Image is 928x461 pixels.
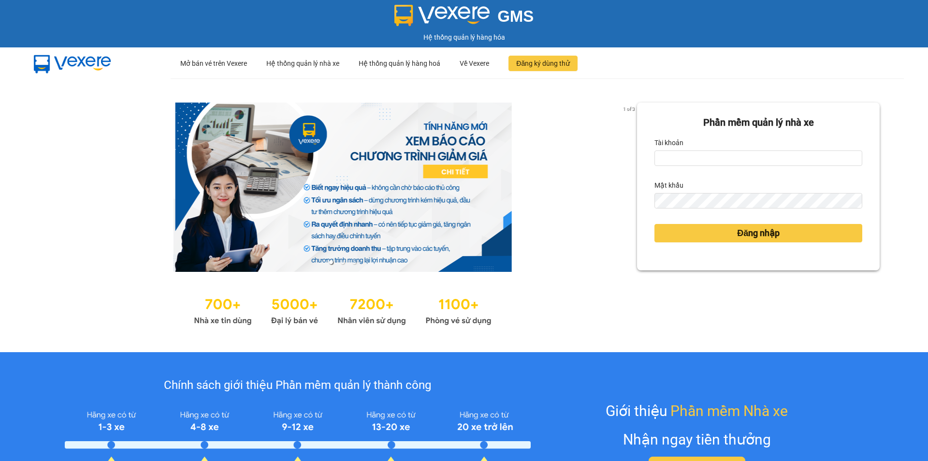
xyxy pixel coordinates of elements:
div: Hệ thống quản lý nhà xe [266,48,339,79]
img: Statistics.png [194,291,492,328]
span: Đăng nhập [737,226,780,240]
button: Đăng nhập [654,224,862,242]
span: Phần mềm Nhà xe [670,400,788,422]
p: 1 of 3 [620,103,637,115]
img: logo 2 [394,5,490,26]
label: Tài khoản [654,135,683,150]
span: GMS [497,7,534,25]
span: Đăng ký dùng thử [516,58,570,69]
div: Mở bán vé trên Vexere [180,48,247,79]
button: previous slide / item [48,103,62,272]
input: Tài khoản [654,150,862,166]
li: slide item 1 [329,260,333,264]
label: Mật khẩu [654,178,683,193]
li: slide item 2 [341,260,345,264]
div: Chính sách giới thiệu Phần mềm quản lý thành công [65,376,530,395]
div: Phần mềm quản lý nhà xe [654,115,862,130]
div: Nhận ngay tiền thưởng [623,428,771,451]
button: Đăng ký dùng thử [508,56,578,71]
input: Mật khẩu [654,193,862,208]
li: slide item 3 [352,260,356,264]
div: Giới thiệu [606,400,788,422]
div: Hệ thống quản lý hàng hoá [359,48,440,79]
img: mbUUG5Q.png [24,47,121,79]
div: Về Vexere [460,48,489,79]
a: GMS [394,15,534,22]
button: next slide / item [623,103,637,272]
div: Hệ thống quản lý hàng hóa [2,32,926,43]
